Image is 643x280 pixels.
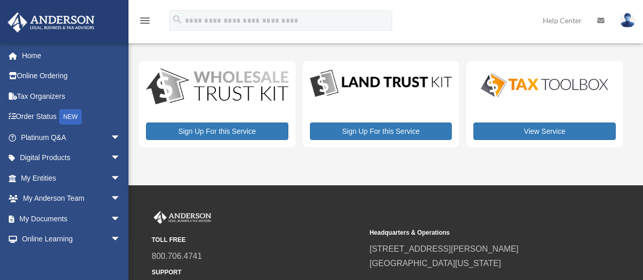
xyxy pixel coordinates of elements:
[7,188,136,209] a: My Anderson Teamarrow_drop_down
[152,252,202,260] a: 800.706.4741
[59,109,82,125] div: NEW
[111,188,131,209] span: arrow_drop_down
[7,229,136,250] a: Online Learningarrow_drop_down
[5,12,98,32] img: Anderson Advisors Platinum Portal
[152,235,362,246] small: TOLL FREE
[310,68,452,99] img: LandTrust_lgo-1.jpg
[620,13,635,28] img: User Pic
[7,168,136,188] a: My Entitiesarrow_drop_down
[7,148,131,168] a: Digital Productsarrow_drop_down
[7,208,136,229] a: My Documentsarrow_drop_down
[7,107,136,128] a: Order StatusNEW
[111,168,131,189] span: arrow_drop_down
[111,208,131,230] span: arrow_drop_down
[7,86,136,107] a: Tax Organizers
[146,68,288,106] img: WS-Trust-Kit-lgo-1.jpg
[310,122,452,140] a: Sign Up For this Service
[7,66,136,86] a: Online Ordering
[111,229,131,250] span: arrow_drop_down
[370,244,519,253] a: [STREET_ADDRESS][PERSON_NAME]
[111,148,131,169] span: arrow_drop_down
[111,127,131,148] span: arrow_drop_down
[7,45,136,66] a: Home
[152,211,213,224] img: Anderson Advisors Platinum Portal
[139,18,151,27] a: menu
[139,14,151,27] i: menu
[473,122,616,140] a: View Service
[152,267,362,278] small: SUPPORT
[172,14,183,25] i: search
[146,122,288,140] a: Sign Up For this Service
[370,259,501,268] a: [GEOGRAPHIC_DATA][US_STATE]
[370,227,580,238] small: Headquarters & Operations
[7,127,136,148] a: Platinum Q&Aarrow_drop_down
